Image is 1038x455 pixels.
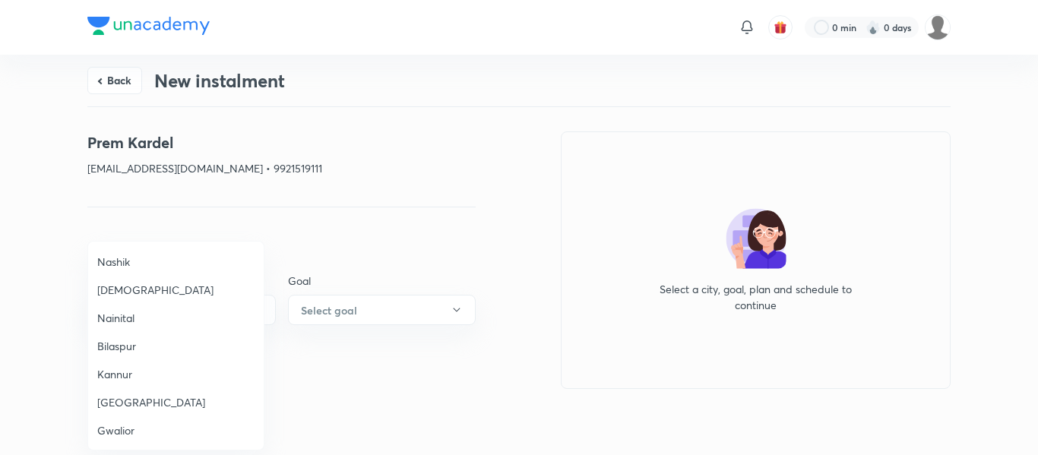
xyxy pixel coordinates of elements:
span: Kannur [97,366,255,382]
span: [GEOGRAPHIC_DATA] [97,394,255,410]
span: Nashik [97,254,255,270]
span: [DEMOGRAPHIC_DATA] [97,282,255,298]
span: Gwalior [97,422,255,438]
span: Bilaspur [97,338,255,354]
span: Nainital [97,310,255,326]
